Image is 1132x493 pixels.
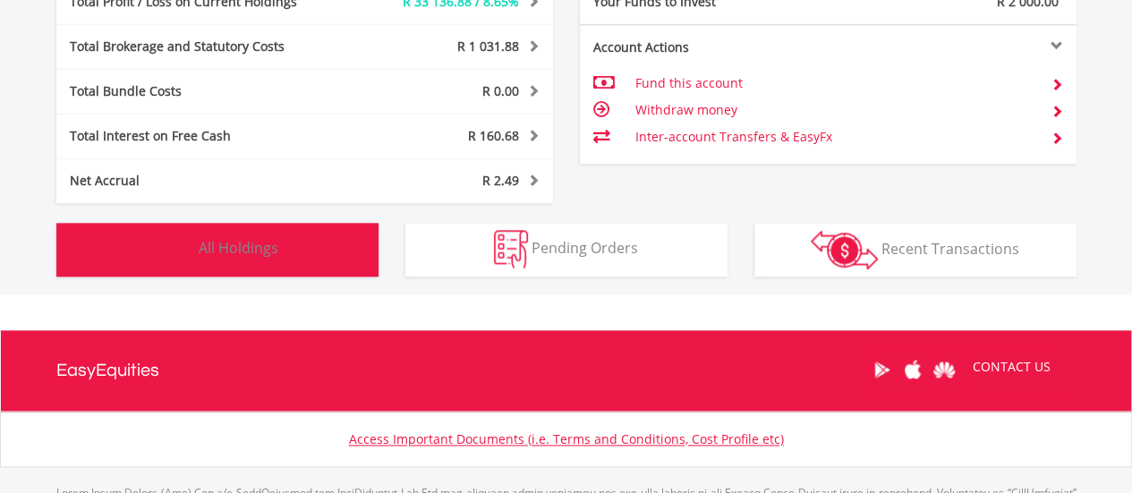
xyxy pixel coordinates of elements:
[634,97,1036,123] td: Withdraw money
[405,223,728,276] button: Pending Orders
[56,38,346,55] div: Total Brokerage and Statutory Costs
[580,38,829,56] div: Account Actions
[881,238,1019,258] span: Recent Transactions
[634,123,1036,150] td: Inter-account Transfers & EasyFx
[811,230,878,269] img: transactions-zar-wht.png
[482,82,519,99] span: R 0.00
[482,172,519,189] span: R 2.49
[157,230,195,268] img: holdings-wht.png
[349,430,784,447] a: Access Important Documents (i.e. Terms and Conditions, Cost Profile etc)
[56,82,346,100] div: Total Bundle Costs
[866,342,898,397] a: Google Play
[468,127,519,144] span: R 160.68
[634,70,1036,97] td: Fund this account
[56,330,159,411] a: EasyEquities
[494,230,528,268] img: pending_instructions-wht.png
[929,342,960,397] a: Huawei
[56,172,346,190] div: Net Accrual
[960,342,1063,392] a: CONTACT US
[56,127,346,145] div: Total Interest on Free Cash
[199,238,278,258] span: All Holdings
[56,223,379,276] button: All Holdings
[457,38,519,55] span: R 1 031.88
[532,238,638,258] span: Pending Orders
[754,223,1077,276] button: Recent Transactions
[898,342,929,397] a: Apple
